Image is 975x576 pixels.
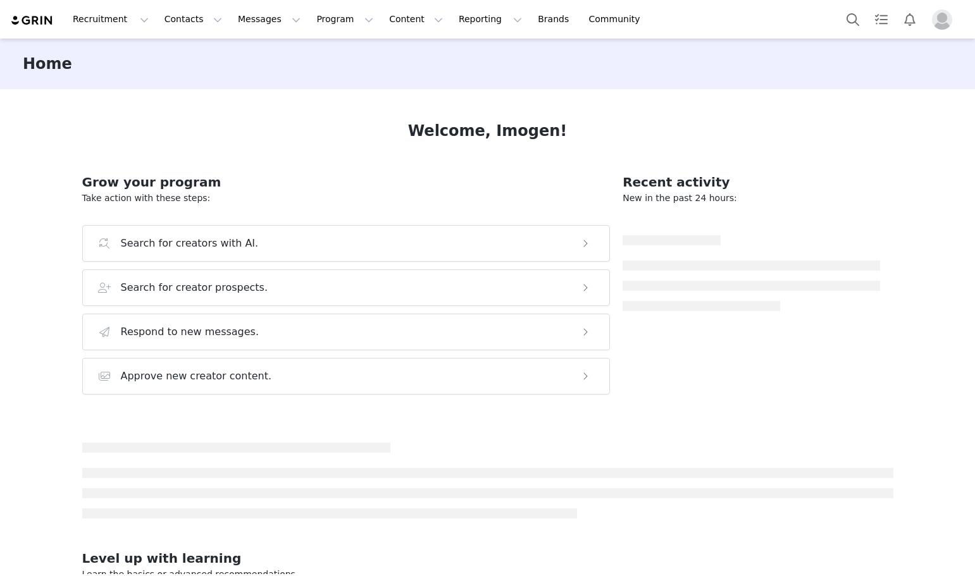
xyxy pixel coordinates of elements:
img: grin logo [10,15,54,27]
button: Messages [230,5,308,34]
h2: Grow your program [82,173,611,192]
button: Recruitment [65,5,156,34]
button: Notifications [896,5,924,34]
a: Tasks [867,5,895,34]
button: Search for creators with AI. [82,225,611,262]
p: Take action with these steps: [82,192,611,205]
button: Content [382,5,450,34]
button: Search for creator prospects. [82,269,611,306]
a: Brands [530,5,580,34]
h3: Search for creators with AI. [121,236,259,251]
button: Contacts [157,5,230,34]
h1: Welcome, Imogen! [408,119,568,142]
button: Profile [924,9,965,30]
h3: Search for creator prospects. [121,280,268,295]
p: New in the past 24 hours: [623,192,880,205]
button: Search [839,5,867,34]
h3: Respond to new messages. [121,324,259,340]
button: Program [309,5,381,34]
a: Community [581,5,654,34]
img: placeholder-profile.jpg [932,9,952,30]
button: Respond to new messages. [82,314,611,350]
h2: Level up with learning [82,549,893,568]
h3: Home [23,52,72,75]
button: Reporting [451,5,530,34]
button: Approve new creator content. [82,358,611,395]
h3: Approve new creator content. [121,369,272,384]
h2: Recent activity [623,173,880,192]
